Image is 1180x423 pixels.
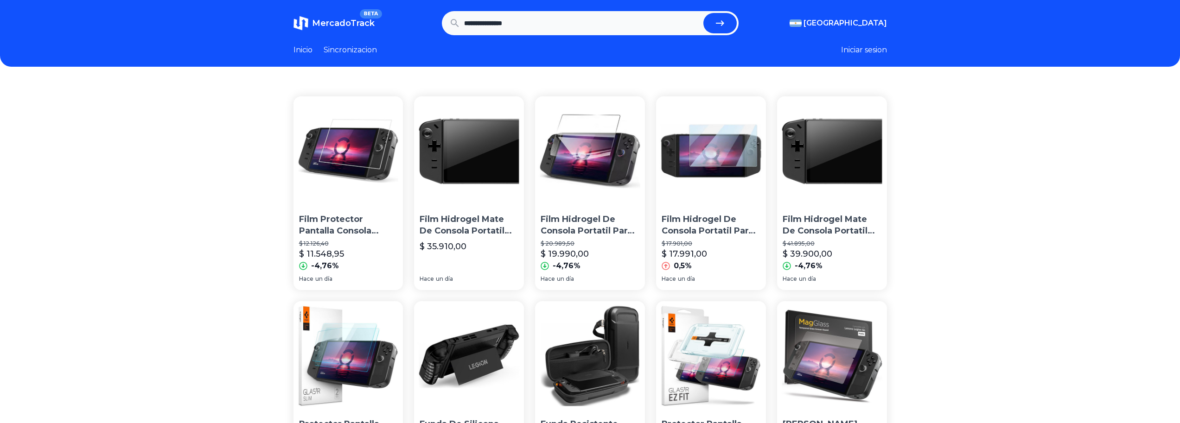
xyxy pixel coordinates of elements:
span: Hace [420,275,434,283]
img: Protector Pantalla Premium Spigen Lenovo Legion Go 2 Pack [293,301,403,411]
img: MercadoTrack [293,16,308,31]
p: $ 39.900,00 [783,247,832,260]
span: [GEOGRAPHIC_DATA] [804,18,887,29]
img: Film Hidrogel De Consola Portatil Para Lenovo Legion Go [656,96,766,206]
p: $ 11.548,95 [299,247,344,260]
p: Film Hidrogel De Consola Portatil Para Lenovo Legion Go [662,214,760,237]
p: Film Hidrogel De Consola Portatil Para Lenovo Legion Go [541,214,639,237]
img: Funda Resistente Para Lenovo Legion Go Spigen Rugged Armor [535,301,645,411]
img: Film Hidrogel De Consola Portatil Para Lenovo Legion Go [535,96,645,206]
p: -4,76% [311,260,339,271]
span: Hace [541,275,555,283]
span: Hace [299,275,313,283]
a: Inicio [293,44,313,56]
p: -4,76% [795,260,823,271]
span: un día [557,275,574,283]
span: un día [315,275,332,283]
p: $ 17.901,00 [662,240,760,247]
p: $ 19.990,00 [541,247,589,260]
img: Argentina [790,19,802,27]
span: un día [436,275,453,283]
p: $ 20.989,50 [541,240,639,247]
p: Film Hidrogel Mate De Consola Portatil Para Lenovo Legion Go [783,214,881,237]
img: Film Hidrogel Mate De Consola Portatil Para Lenovo Legion Go [777,96,887,206]
p: -4,76% [553,260,580,271]
span: un día [678,275,695,283]
a: MercadoTrackBETA [293,16,375,31]
img: Film Protector Pantalla Consola Portatil Lenovo Legion Go [293,96,403,206]
p: Film Protector Pantalla Consola Portatil Lenovo Legion Go [299,214,398,237]
p: $ 35.910,00 [420,240,466,253]
img: Film Hidrogel Mate De Consola Portatil Para Lenovo Legion Go [414,96,524,206]
span: un día [799,275,816,283]
img: Protector Pantalla Vidrio Spigen Para Lenovo Legion Go [656,301,766,411]
p: $ 12.126,40 [299,240,398,247]
img: Vidrio Templado Para Lenovo Legion Go 8.8 Matte [777,301,887,411]
a: Sincronizacion [324,44,377,56]
p: $ 17.991,00 [662,247,707,260]
a: Film Protector Pantalla Consola Portatil Lenovo Legion GoFilm Protector Pantalla Consola Portatil... [293,96,403,290]
p: Film Hidrogel Mate De Consola Portatil Para Lenovo Legion Go [420,214,518,237]
button: [GEOGRAPHIC_DATA] [790,18,887,29]
p: $ 41.895,00 [783,240,881,247]
a: Film Hidrogel Mate De Consola Portatil Para Lenovo Legion GoFilm Hidrogel Mate De Consola Portati... [414,96,524,290]
button: Iniciar sesion [841,44,887,56]
span: Hace [783,275,797,283]
span: Hace [662,275,676,283]
span: MercadoTrack [312,18,375,28]
p: 0,5% [674,260,692,271]
a: Film Hidrogel De Consola Portatil Para Lenovo Legion GoFilm Hidrogel De Consola Portatil Para Len... [535,96,645,290]
a: Film Hidrogel De Consola Portatil Para Lenovo Legion GoFilm Hidrogel De Consola Portatil Para Len... [656,96,766,290]
img: Funda De Silicona Para Lenovo Legion Go Importado [414,301,524,411]
a: Film Hidrogel Mate De Consola Portatil Para Lenovo Legion GoFilm Hidrogel Mate De Consola Portati... [777,96,887,290]
span: BETA [360,9,382,19]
